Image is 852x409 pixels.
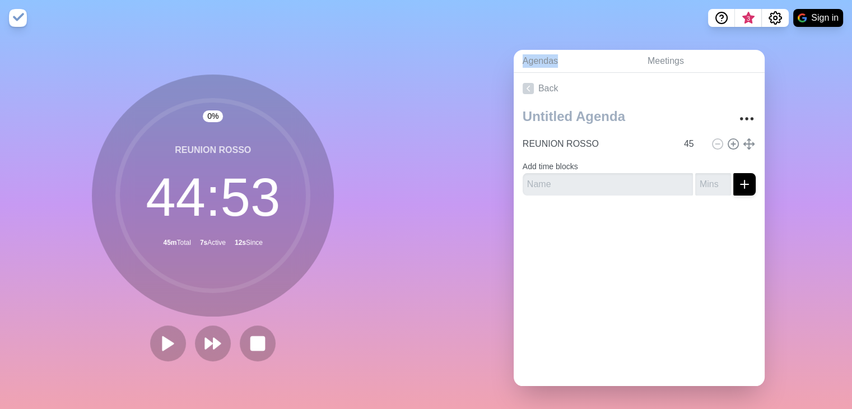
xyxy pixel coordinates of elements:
input: Mins [679,133,706,155]
label: Add time blocks [523,162,578,171]
a: Meetings [639,50,765,73]
img: timeblocks logo [9,9,27,27]
button: Help [708,9,735,27]
input: Mins [695,173,731,196]
input: Name [523,173,693,196]
a: Agendas [514,50,639,73]
button: More [735,108,758,130]
button: Settings [762,9,789,27]
button: Sign in [793,9,843,27]
span: 3 [744,14,753,23]
img: google logo [798,13,807,22]
input: Name [518,133,677,155]
a: Back [514,73,765,104]
button: What’s new [735,9,762,27]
